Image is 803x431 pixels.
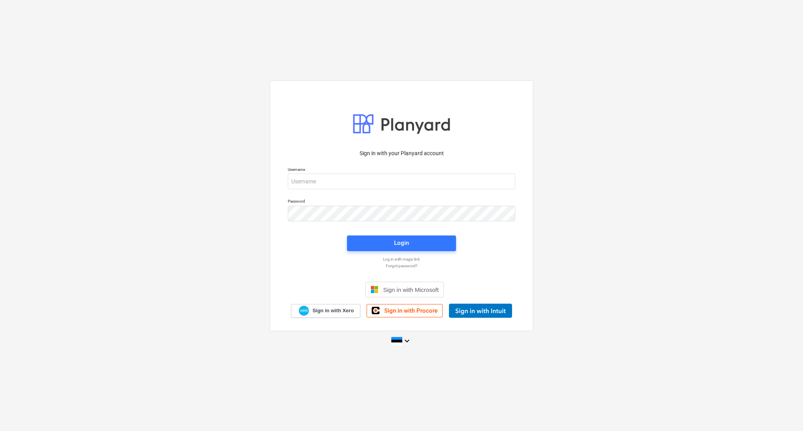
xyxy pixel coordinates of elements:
[291,304,361,318] a: Sign in with Xero
[394,238,409,248] div: Login
[312,307,354,314] span: Sign in with Xero
[371,286,378,293] img: Microsoft logo
[288,149,515,158] p: Sign in with your Planyard account
[383,286,439,293] span: Sign in with Microsoft
[367,304,443,317] a: Sign in with Procore
[284,263,519,268] a: Forgot password?
[299,306,309,316] img: Xero logo
[347,235,456,251] button: Login
[288,199,515,205] p: Password
[384,307,438,314] span: Sign in with Procore
[288,167,515,174] p: Username
[288,174,515,189] input: Username
[402,336,412,346] i: keyboard_arrow_down
[284,257,519,262] a: Log in with magic link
